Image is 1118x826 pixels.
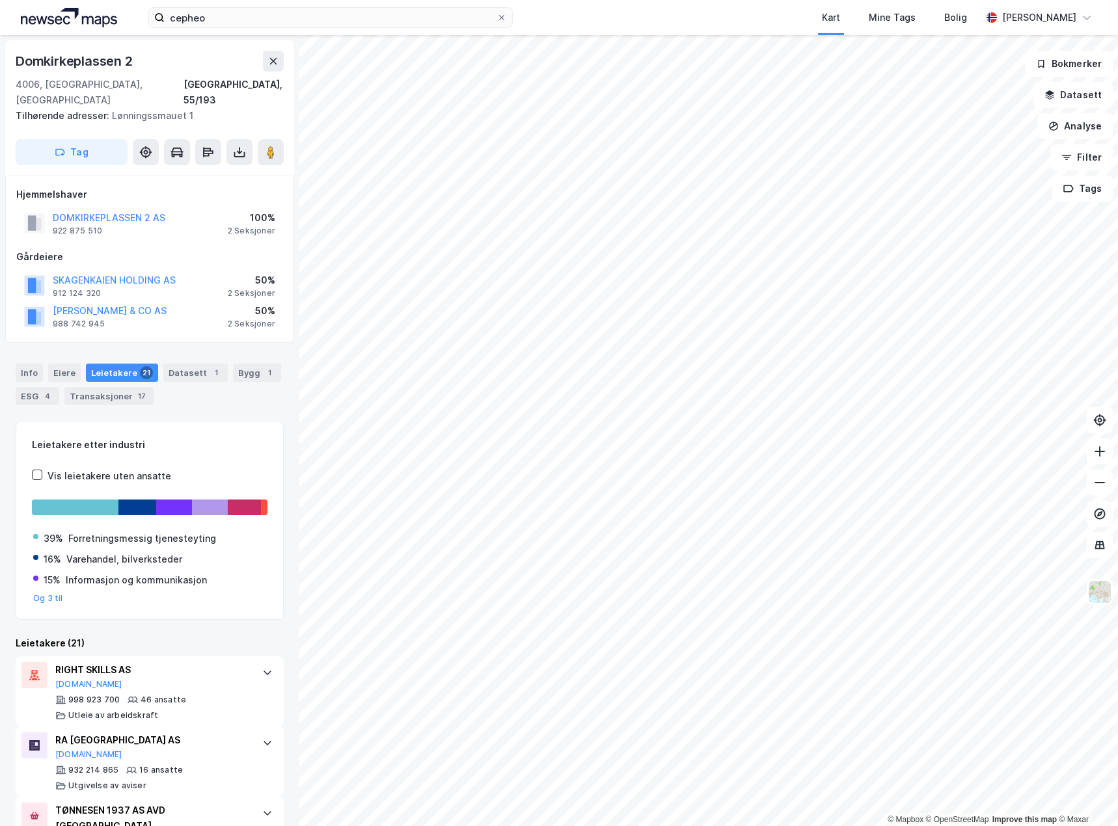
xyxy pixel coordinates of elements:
div: Vis leietakere uten ansatte [48,468,171,484]
input: Søk på adresse, matrikkel, gårdeiere, leietakere eller personer [165,8,497,27]
div: Utgivelse av aviser [68,780,146,791]
div: 932 214 865 [68,765,118,775]
button: Og 3 til [33,593,63,604]
div: 16 ansatte [139,765,183,775]
div: 2 Seksjoner [228,288,275,299]
div: Domkirkeplassen 2 [16,51,135,72]
div: Bolig [944,10,967,25]
div: Lønningssmauet 1 [16,108,273,124]
div: Varehandel, bilverksteder [66,552,182,567]
div: Informasjon og kommunikasjon [66,572,207,588]
div: Leietakere (21) [16,635,284,651]
button: [DOMAIN_NAME] [55,749,122,760]
a: Improve this map [992,815,1057,824]
button: Filter [1050,144,1113,170]
div: 4 [41,390,54,403]
div: 16% [44,552,61,567]
a: Mapbox [888,815,923,824]
div: 998 923 700 [68,695,120,705]
div: Leietakere etter industri [32,437,267,453]
div: Forretningsmessig tjenesteyting [68,531,216,546]
div: 912 124 320 [53,288,101,299]
div: Transaksjoner [64,387,154,405]
div: 2 Seksjoner [228,319,275,329]
img: Z [1087,580,1112,604]
span: Tilhørende adresser: [16,110,112,121]
div: Utleie av arbeidskraft [68,710,158,721]
div: 922 875 510 [53,226,102,236]
iframe: Chat Widget [1053,764,1118,826]
div: 17 [135,390,148,403]
div: Datasett [163,364,228,382]
a: OpenStreetMap [926,815,989,824]
div: 21 [140,366,153,379]
button: Analyse [1037,113,1113,139]
div: 50% [228,273,275,288]
div: 988 742 945 [53,319,105,329]
div: 46 ansatte [141,695,186,705]
div: ESG [16,387,59,405]
div: RA [GEOGRAPHIC_DATA] AS [55,732,249,748]
div: RIGHT SKILLS AS [55,662,249,678]
button: Tag [16,139,128,165]
img: logo.a4113a55bc3d86da70a041830d287a7e.svg [21,8,117,27]
div: 39% [44,531,63,546]
div: Kontrollprogram for chat [1053,764,1118,826]
div: Info [16,364,43,382]
div: 100% [228,210,275,226]
div: Gårdeiere [16,249,283,265]
div: Eiere [48,364,81,382]
div: [PERSON_NAME] [1002,10,1076,25]
div: 1 [263,366,276,379]
button: Datasett [1033,82,1113,108]
div: [GEOGRAPHIC_DATA], 55/193 [184,77,284,108]
div: 2 Seksjoner [228,226,275,236]
button: Tags [1052,176,1113,202]
div: Kart [822,10,840,25]
div: 4006, [GEOGRAPHIC_DATA], [GEOGRAPHIC_DATA] [16,77,184,108]
div: Bygg [233,364,281,382]
div: Leietakere [86,364,158,382]
div: Hjemmelshaver [16,187,283,202]
div: 15% [44,572,61,588]
div: 50% [228,303,275,319]
div: Mine Tags [869,10,916,25]
button: Bokmerker [1025,51,1113,77]
div: 1 [210,366,223,379]
button: [DOMAIN_NAME] [55,679,122,689]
